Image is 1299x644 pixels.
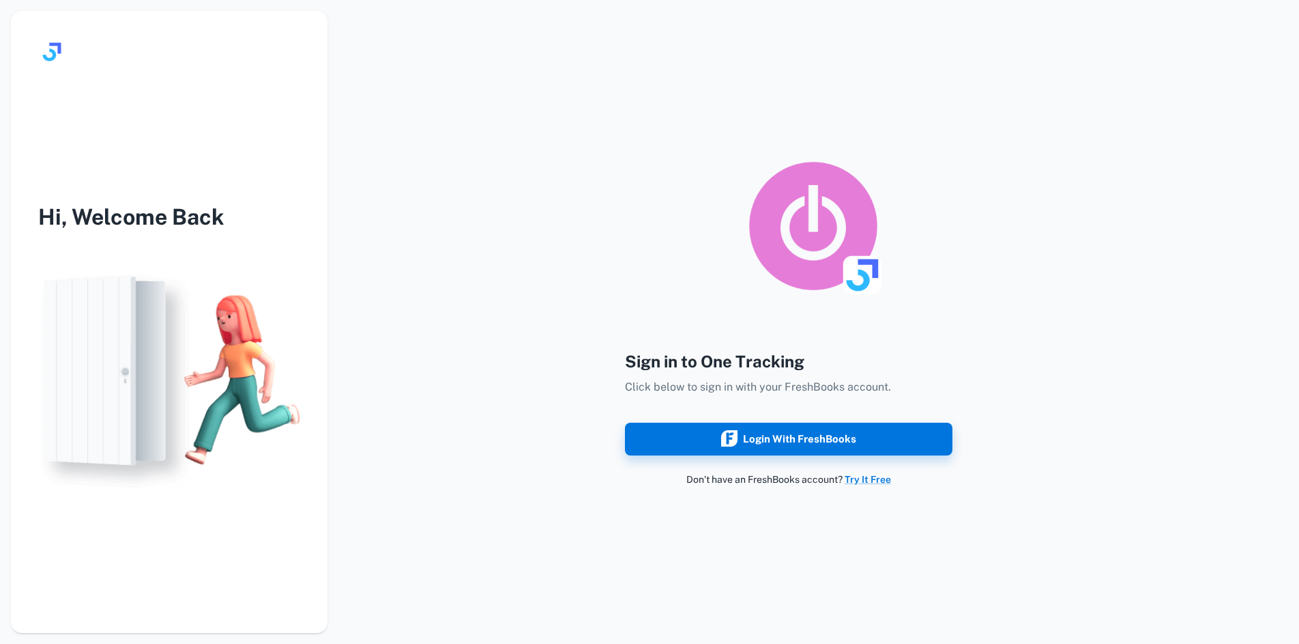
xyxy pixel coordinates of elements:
[625,379,952,395] p: Click below to sign in with your FreshBooks account.
[845,474,891,485] a: Try It Free
[625,423,952,456] button: Login with FreshBooks
[625,349,952,374] h4: Sign in to One Tracking
[11,201,327,234] h3: Hi, Welcome Back
[625,472,952,487] p: Don’t have an FreshBooks account?
[11,261,327,499] img: login
[745,158,881,294] img: logo_toggl_syncing_app.png
[38,38,65,66] img: logo.svg
[721,430,856,448] div: Login with FreshBooks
